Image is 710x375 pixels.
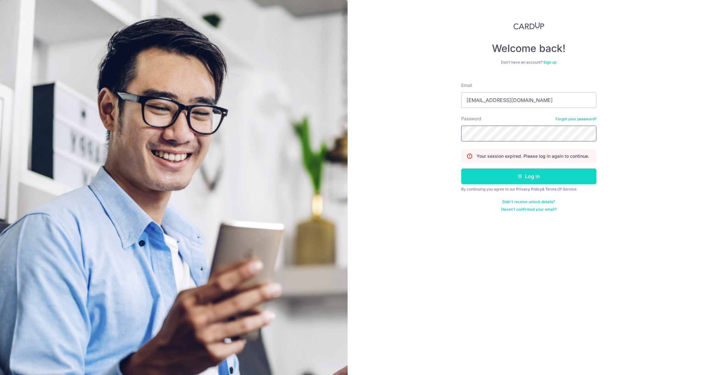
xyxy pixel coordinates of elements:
button: Log in [461,168,596,184]
img: CardUp Logo [513,22,544,30]
a: Terms Of Service [545,187,577,191]
p: Your session expired. Please log in again to continue. [477,153,589,159]
a: Sign up [543,60,556,65]
a: Forgot your password? [556,116,596,122]
label: Password [461,116,481,122]
h4: Welcome back! [461,42,596,55]
div: Don’t have an account? [461,60,596,65]
div: By continuing you agree to our & [461,187,596,192]
a: Privacy Policy [516,187,542,191]
input: Enter your Email [461,92,596,108]
a: Haven't confirmed your email? [501,207,556,212]
label: Email [461,82,472,88]
a: Didn't receive unlock details? [502,199,555,204]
